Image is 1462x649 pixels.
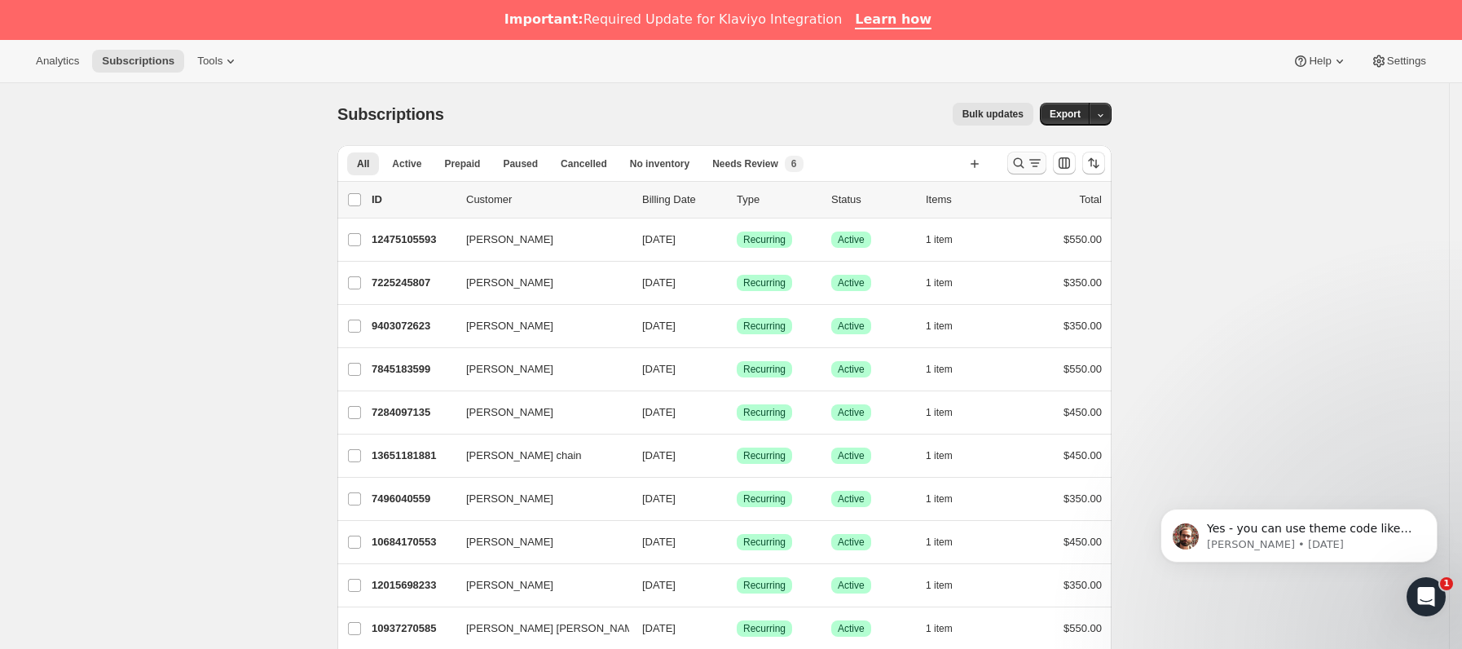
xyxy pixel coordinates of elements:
button: Crear vista nueva [962,152,988,175]
span: Needs Review [712,157,778,170]
p: 7845183599 [372,361,453,377]
button: Export [1040,103,1090,126]
span: 1 item [926,622,953,635]
span: 1 item [926,579,953,592]
span: All [357,157,369,170]
span: Paused [503,157,538,170]
div: 10684170553[PERSON_NAME][DATE]LogradoRecurringLogradoActive1 item$450.00 [372,531,1102,554]
span: Active [838,536,865,549]
span: Recurring [743,622,786,635]
div: Required Update for Klaviyo Integration [504,11,842,28]
button: Personalizar el orden y la visibilidad de las columnas de la tabla [1053,152,1076,174]
div: 9403072623[PERSON_NAME][DATE]LogradoRecurringLogradoActive1 item$350.00 [372,315,1102,338]
div: 10937270585[PERSON_NAME] [PERSON_NAME][DATE]LogradoRecurringLogradoActive1 item$550.00 [372,617,1102,640]
p: 7225245807 [372,275,453,291]
div: 7845183599[PERSON_NAME][DATE]LogradoRecurringLogradoActive1 item$550.00 [372,358,1102,381]
span: Active [838,622,865,635]
span: [DATE] [642,363,676,375]
button: [PERSON_NAME] [456,572,619,598]
span: [PERSON_NAME] [466,404,553,421]
span: $550.00 [1063,622,1102,634]
span: 1 item [926,406,953,419]
button: [PERSON_NAME] [PERSON_NAME] [456,616,619,642]
span: [PERSON_NAME] chain [466,448,582,464]
span: $550.00 [1063,233,1102,245]
span: Export [1050,108,1081,121]
button: 1 item [926,228,971,251]
span: Cancelled [561,157,607,170]
span: Recurring [743,363,786,376]
span: 6 [791,157,797,170]
span: Active [838,320,865,333]
span: $450.00 [1063,406,1102,418]
span: [DATE] [642,233,676,245]
b: Important: [504,11,583,27]
button: [PERSON_NAME] [456,529,619,555]
button: [PERSON_NAME] [456,227,619,253]
span: $550.00 [1063,363,1102,375]
span: [PERSON_NAME] [466,577,553,594]
span: Active [838,233,865,246]
button: Settings [1361,50,1436,73]
span: [DATE] [642,536,676,548]
button: [PERSON_NAME] [456,356,619,382]
div: 7225245807[PERSON_NAME][DATE]LogradoRecurringLogradoActive1 item$350.00 [372,272,1102,294]
span: 1 item [926,276,953,289]
span: [DATE] [642,622,676,634]
span: Active [838,579,865,592]
span: [PERSON_NAME] [466,318,553,334]
span: Subscriptions [337,105,444,123]
span: [PERSON_NAME] [466,361,553,377]
button: 1 item [926,617,971,640]
span: $350.00 [1063,579,1102,591]
button: Subscriptions [92,50,184,73]
span: $350.00 [1063,276,1102,289]
p: 12475105593 [372,232,453,248]
span: $350.00 [1063,320,1102,332]
div: 7496040559[PERSON_NAME][DATE]LogradoRecurringLogradoActive1 item$350.00 [372,488,1102,510]
span: 1 item [926,449,953,462]
span: $450.00 [1063,449,1102,461]
div: 7284097135[PERSON_NAME][DATE]LogradoRecurringLogradoActive1 item$450.00 [372,401,1102,424]
button: 1 item [926,444,971,467]
span: Recurring [743,536,786,549]
span: Recurring [743,233,786,246]
span: Recurring [743,492,786,506]
span: Active [838,276,865,289]
span: [PERSON_NAME] [466,491,553,507]
button: Tools [187,50,249,73]
button: 1 item [926,574,971,597]
span: Recurring [743,449,786,462]
span: [PERSON_NAME] [466,275,553,291]
button: 1 item [926,272,971,294]
button: 1 item [926,531,971,554]
p: ID [372,192,453,208]
span: [DATE] [642,492,676,505]
p: Total [1080,192,1102,208]
span: [DATE] [642,320,676,332]
button: Analytics [26,50,89,73]
span: 1 item [926,536,953,549]
span: No inventory [630,157,689,170]
p: 7284097135 [372,404,453,421]
button: 1 item [926,315,971,338]
div: 12475105593[PERSON_NAME][DATE]LogradoRecurringLogradoActive1 item$550.00 [372,228,1102,251]
span: $450.00 [1063,536,1102,548]
span: Bulk updates [962,108,1024,121]
button: 1 item [926,358,971,381]
span: Recurring [743,276,786,289]
p: 9403072623 [372,318,453,334]
button: [PERSON_NAME] [456,270,619,296]
button: Help [1283,50,1357,73]
span: 1 item [926,363,953,376]
button: Ordenar los resultados [1082,152,1105,174]
span: [PERSON_NAME] [466,232,553,248]
button: 1 item [926,488,971,510]
span: Active [838,406,865,419]
div: IDCustomerBilling DateTypeStatusItemsTotal [372,192,1102,208]
span: Active [392,157,421,170]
